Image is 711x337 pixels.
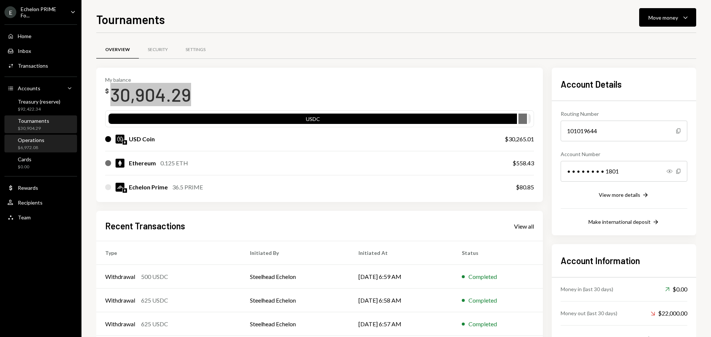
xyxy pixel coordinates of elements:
div: E [4,6,16,18]
div: Money in (last 30 days) [561,285,613,293]
div: $30,265.01 [505,135,534,144]
div: Completed [468,272,497,281]
div: 625 USDC [141,320,168,328]
div: Echelon Prime [129,183,168,192]
div: Make international deposit [588,219,651,225]
a: Operations$6,972.08 [4,135,77,152]
a: Accounts [4,81,77,95]
h2: Account Details [561,78,687,90]
div: $ [105,87,109,95]
div: Echelon PRIME Fo... [21,6,64,18]
th: Status [453,241,543,265]
div: Move money [648,14,678,21]
div: Tournaments [18,118,49,124]
div: 500 USDC [141,272,168,281]
th: Initiated By [241,241,350,265]
div: Transactions [18,63,48,69]
div: Withdrawal [105,296,135,305]
div: 625 USDC [141,296,168,305]
a: Home [4,29,77,43]
a: View all [514,222,534,230]
div: Team [18,214,31,220]
a: Security [139,40,177,59]
div: Completed [468,320,497,328]
div: $30,904.29 [18,125,49,132]
div: Account Number [561,150,687,158]
div: 30,904.29 [110,83,191,106]
div: Money out (last 30 days) [561,309,617,317]
div: Inbox [18,48,31,54]
div: Accounts [18,85,40,91]
a: Inbox [4,44,77,57]
button: View more details [599,191,649,199]
img: ETH [116,159,124,168]
div: Security [148,47,168,53]
div: USDC [109,115,517,125]
div: Operations [18,137,44,143]
img: USDC [116,135,124,144]
h1: Tournaments [96,12,165,27]
div: Settings [186,47,206,53]
td: Steelhead Echelon [241,265,350,289]
button: Move money [639,8,696,27]
div: Rewards [18,185,38,191]
td: [DATE] 6:57 AM [350,312,453,336]
div: $6,972.08 [18,145,44,151]
div: Ethereum [129,159,156,168]
div: $0.00 [18,164,31,170]
a: Tournaments$30,904.29 [4,115,77,133]
a: Rewards [4,181,77,194]
div: $80.85 [516,183,534,192]
div: Completed [468,296,497,305]
div: My balance [105,77,191,83]
a: Team [4,210,77,224]
a: Transactions [4,59,77,72]
div: Routing Number [561,110,687,118]
div: View more details [599,192,640,198]
div: $92,422.34 [18,106,60,112]
div: $558.43 [513,159,534,168]
div: Overview [105,47,130,53]
a: Recipients [4,196,77,209]
img: PRIME [116,183,124,192]
div: 36.5 PRIME [172,183,203,192]
a: Treasury (reserve)$92,422.34 [4,96,77,114]
a: Settings [177,40,214,59]
button: Make international deposit [588,218,660,226]
img: ethereum-mainnet [123,140,127,145]
div: Withdrawal [105,272,135,281]
div: Withdrawal [105,320,135,328]
div: Treasury (reserve) [18,98,60,105]
img: ethereum-mainnet [123,188,127,193]
td: Steelhead Echelon [241,312,350,336]
h2: Account Information [561,255,687,267]
div: $22,000.00 [651,309,687,318]
h2: Recent Transactions [105,220,185,232]
div: USD Coin [129,135,155,144]
a: Cards$0.00 [4,154,77,172]
div: View all [514,223,534,230]
td: Steelhead Echelon [241,289,350,312]
td: [DATE] 6:59 AM [350,265,453,289]
th: Type [96,241,241,265]
div: Home [18,33,31,39]
div: 101019644 [561,121,687,141]
div: • • • • • • • • 1801 [561,161,687,182]
th: Initiated At [350,241,453,265]
div: $0.00 [665,285,687,294]
div: Cards [18,156,31,162]
a: Overview [96,40,139,59]
div: 0.125 ETH [160,159,188,168]
td: [DATE] 6:58 AM [350,289,453,312]
div: Recipients [18,199,43,206]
